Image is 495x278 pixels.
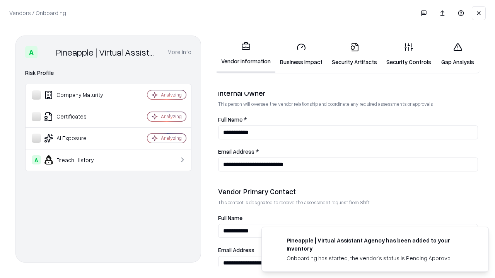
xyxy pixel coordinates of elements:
a: Business Impact [275,36,327,72]
label: Full Name [218,215,478,221]
div: Vendor Primary Contact [218,187,478,196]
a: Security Artifacts [327,36,382,72]
div: Pineapple | Virtual Assistant Agency has been added to your inventory [287,236,470,253]
a: Vendor Information [217,36,275,73]
p: Vendors / Onboarding [9,9,66,17]
div: Breach History [32,155,124,164]
img: Pineapple | Virtual Assistant Agency [41,46,53,58]
div: Company Maturity [32,90,124,100]
div: Pineapple | Virtual Assistant Agency [56,46,158,58]
label: Email Address * [218,149,478,154]
div: Analyzing [161,135,182,141]
a: Gap Analysis [436,36,480,72]
div: Analyzing [161,92,182,98]
label: Full Name * [218,117,478,122]
img: trypineapple.com [271,236,280,246]
a: Security Controls [382,36,436,72]
label: Email Address [218,247,478,253]
div: Internal Owner [218,88,478,98]
button: More info [167,45,191,59]
p: This contact is designated to receive the assessment request from Shift [218,199,478,206]
div: Certificates [32,112,124,121]
div: A [25,46,38,58]
div: A [32,155,41,164]
div: Onboarding has started, the vendor's status is Pending Approval. [287,254,470,262]
div: Risk Profile [25,68,191,78]
p: This person will oversee the vendor relationship and coordinate any required assessments or appro... [218,101,478,107]
div: Analyzing [161,113,182,120]
div: AI Exposure [32,134,124,143]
